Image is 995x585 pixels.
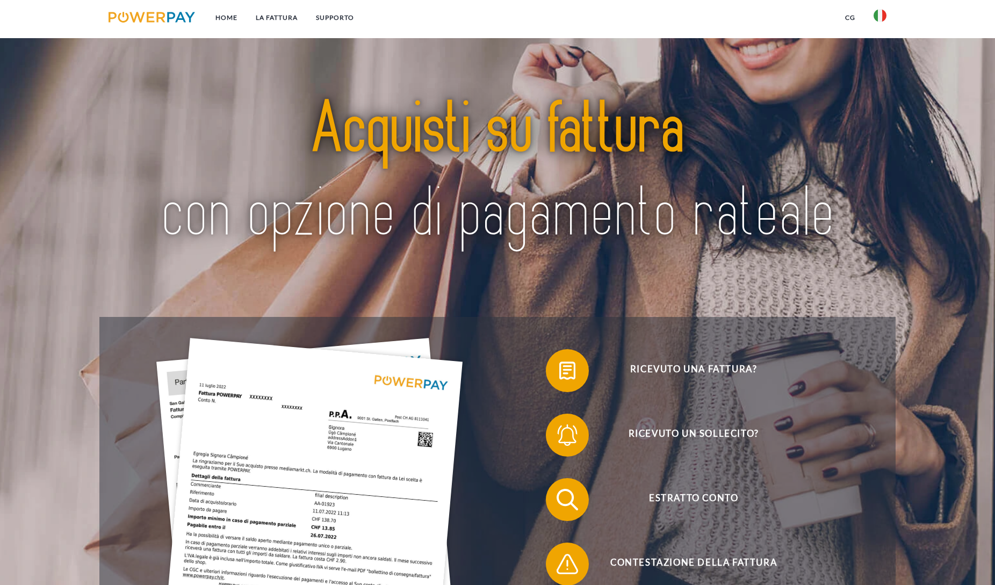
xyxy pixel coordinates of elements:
span: Ricevuto una fattura? [562,349,825,392]
a: Supporto [307,8,363,27]
button: Ricevuto una fattura? [546,349,825,392]
a: CG [836,8,864,27]
button: Ricevuto un sollecito? [546,414,825,457]
img: qb_search.svg [554,486,581,513]
img: it [874,9,886,22]
button: Estratto conto [546,478,825,521]
img: qb_warning.svg [554,551,581,577]
a: Home [206,8,247,27]
img: qb_bill.svg [554,357,581,384]
span: Estratto conto [562,478,825,521]
img: qb_bell.svg [554,422,581,449]
a: LA FATTURA [247,8,307,27]
span: Ricevuto un sollecito? [562,414,825,457]
img: logo-powerpay.svg [109,12,195,23]
img: title-powerpay_it.svg [147,59,848,287]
